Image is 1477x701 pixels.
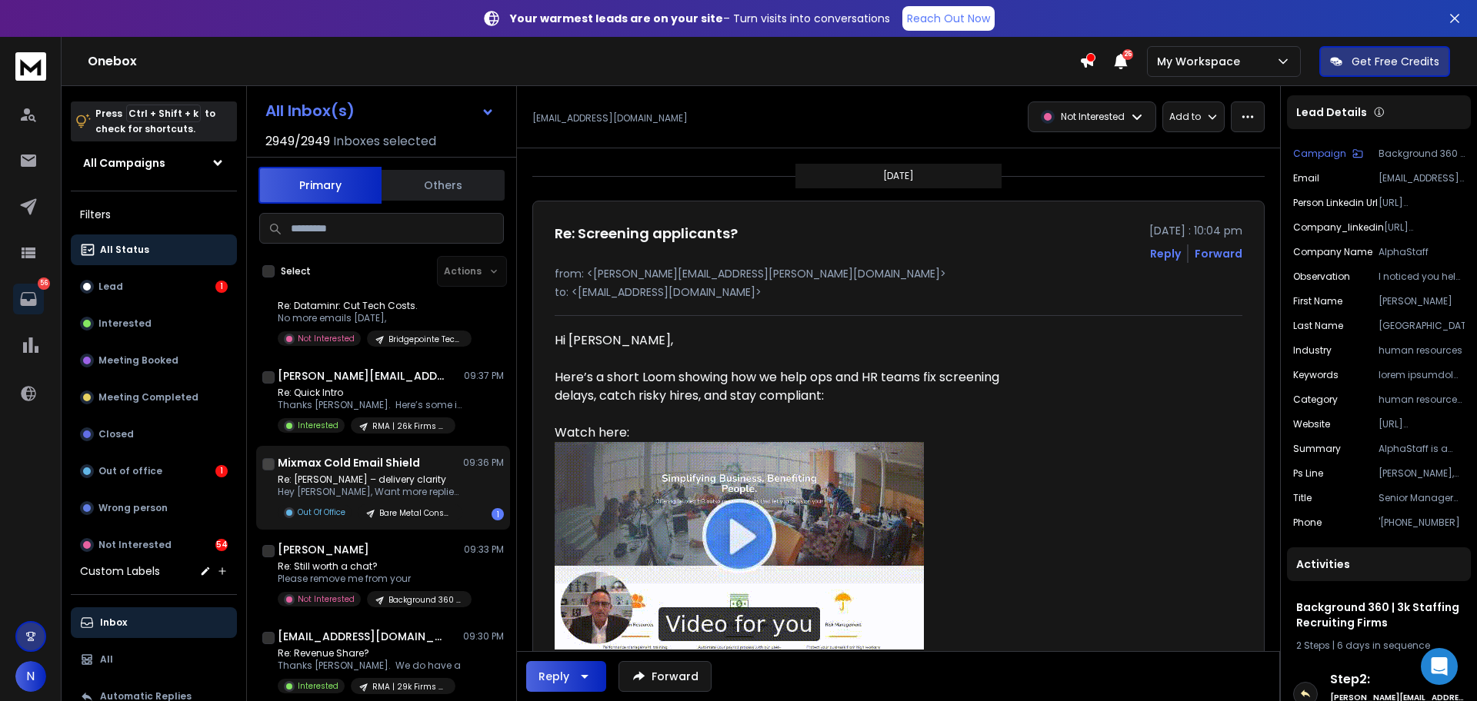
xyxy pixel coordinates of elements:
[333,132,436,151] h3: Inboxes selected
[71,644,237,675] button: All
[492,508,504,520] div: 1
[278,560,462,573] p: Re: Still worth a chat?
[1379,467,1465,480] p: [PERSON_NAME], would you be the best person to speak to about background screening and hiring com...
[1379,394,1465,406] p: human resources services
[13,284,44,314] a: 56
[265,132,330,151] span: 2949 / 2949
[555,284,1242,300] p: to: <[EMAIL_ADDRESS][DOMAIN_NAME]>
[532,112,688,125] p: [EMAIL_ADDRESS][DOMAIN_NAME]
[98,502,168,514] p: Wrong person
[1379,271,1465,283] p: I noticed you help clients with HR outsourcing and risk management solutions.
[126,105,201,122] span: Ctrl + Shift + k
[379,507,453,519] p: Bare Metal Consulting | 5.0k Web design-IT-Software
[298,333,355,344] p: Not Interested
[1379,443,1465,455] p: AlphaStaff is a leading HR outsourcing company offering a comprehensive suite of human resource, ...
[258,167,382,204] button: Primary
[1293,344,1332,357] p: industry
[1421,648,1458,685] div: Open Intercom Messenger
[1293,443,1341,455] p: Summary
[278,647,461,659] p: Re: Revenue Share?
[15,661,46,692] button: N
[265,103,355,118] h1: All Inbox(s)
[71,345,237,376] button: Meeting Booked
[902,6,995,31] a: Reach Out Now
[372,420,446,432] p: RMA | 26k Firms (Specific Owner Info)
[1352,54,1439,69] p: Get Free Credits
[1293,394,1338,406] p: Category
[1379,517,1465,529] p: '[PHONE_NUMBER]
[538,669,569,684] div: Reply
[1293,148,1363,160] button: Campaign
[100,616,127,629] p: Inbox
[1384,221,1465,234] p: [URL][DOMAIN_NAME]
[464,543,504,556] p: 09:33 PM
[1296,639,1330,652] span: 2 Steps
[71,148,237,178] button: All Campaigns
[71,493,237,523] button: Wrong person
[298,680,338,692] p: Interested
[278,455,420,470] h1: Mixmax Cold Email Shield
[1122,49,1133,60] span: 25
[298,593,355,605] p: Not Interested
[1293,492,1312,504] p: title
[1330,670,1465,689] h6: Step 2 :
[98,465,162,477] p: Out of office
[71,530,237,560] button: Not Interested54
[278,368,447,384] h1: [PERSON_NAME][EMAIL_ADDRESS][DOMAIN_NAME]
[278,387,462,399] p: Re: Quick Intro
[1293,221,1384,234] p: company_linkedin
[463,457,504,469] p: 09:36 PM
[98,428,134,440] p: Closed
[98,354,178,367] p: Meeting Booked
[38,277,50,290] p: 56
[510,11,890,26] p: – Turn visits into conversations
[1379,369,1465,381] p: lorem ipsumdol sitametcons, adipis elitseddoe, temporincidi utlabore etdoloremagn, aliquae, admin...
[71,382,237,413] button: Meeting Completed
[71,234,237,265] button: All Status
[83,155,165,171] h1: All Campaigns
[71,308,237,339] button: Interested
[281,265,311,277] label: Select
[388,594,462,606] p: Background 360 | 3k Staffing Recruiting Firms
[1293,246,1372,258] p: Company Name
[100,653,113,666] p: All
[388,334,462,345] p: Bridgepointe Technologies | 8.2k Software-IT
[71,204,237,225] h3: Filters
[555,424,1004,686] div: Watch here:
[80,563,160,579] h3: Custom Labels
[278,659,461,672] p: Thanks [PERSON_NAME]. We do have a
[1296,600,1462,630] h1: Background 360 | 3k Staffing Recruiting Firms
[298,507,345,518] p: Out Of Office
[1379,492,1465,504] p: Senior Manager Talent Acquisition
[1293,172,1319,184] p: Email
[1379,344,1465,357] p: human resources
[510,11,723,26] strong: Your warmest leads are on your site
[555,368,1004,405] div: Here’s a short Loom showing how we help ops and HR teams fix screening delays, catch risky hires,...
[278,312,462,324] p: No more emails [DATE],
[1319,46,1450,77] button: Get Free Credits
[278,629,447,644] h1: [EMAIL_ADDRESS][DOMAIN_NAME]
[1293,418,1330,430] p: website
[1293,271,1350,283] p: Observation
[278,300,462,312] p: Re: Dataminr: Cut Tech Costs.
[278,542,369,557] h1: [PERSON_NAME]
[526,661,606,692] button: Reply
[278,573,462,585] p: Please remove me from your
[1293,517,1322,529] p: Phone
[555,266,1242,281] p: from: <[PERSON_NAME][EMAIL_ADDRESS][PERSON_NAME][DOMAIN_NAME]>
[1293,320,1343,332] p: Last Name
[1379,295,1465,307] p: [PERSON_NAME]
[555,223,738,244] h1: Re: Screening applicants?
[555,331,1004,350] div: Hi [PERSON_NAME],
[1293,369,1339,381] p: Keywords
[1296,640,1462,652] div: |
[1169,111,1201,123] p: Add to
[1061,111,1125,123] p: Not Interested
[278,486,462,498] p: Hey [PERSON_NAME], Want more replies to
[278,399,462,411] p: Thanks [PERSON_NAME]. Here’s some information about
[1379,320,1465,332] p: [GEOGRAPHIC_DATA]
[298,420,338,431] p: Interested
[382,168,505,202] button: Others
